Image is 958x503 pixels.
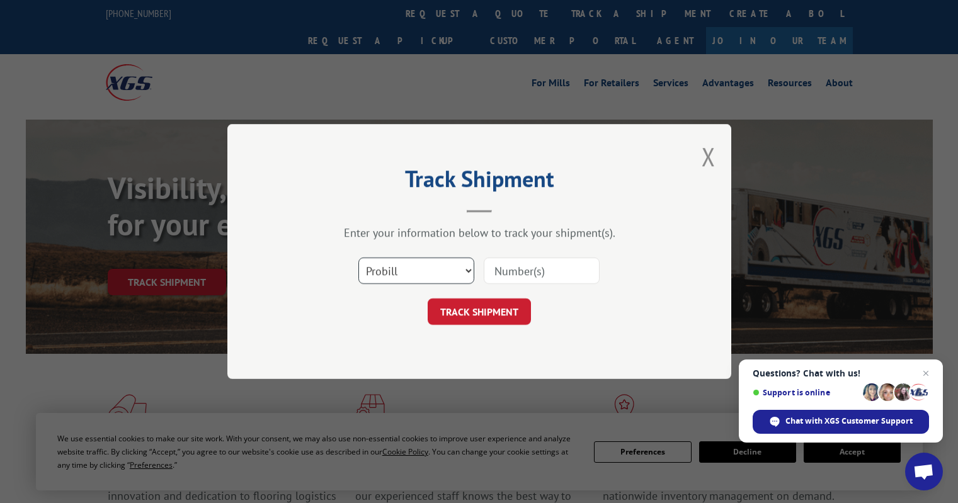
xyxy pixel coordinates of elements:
[702,140,716,173] button: Close modal
[290,170,668,194] h2: Track Shipment
[753,368,929,378] span: Questions? Chat with us!
[753,388,858,397] span: Support is online
[785,415,913,427] span: Chat with XGS Customer Support
[428,298,531,325] button: TRACK SHIPMENT
[905,453,943,490] div: Open chat
[290,225,668,240] div: Enter your information below to track your shipment(s).
[753,410,929,434] div: Chat with XGS Customer Support
[484,257,600,284] input: Number(s)
[918,366,933,381] span: Close chat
